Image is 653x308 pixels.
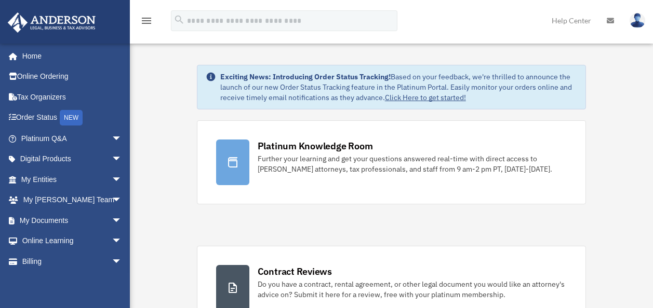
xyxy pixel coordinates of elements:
span: arrow_drop_down [112,128,132,149]
a: Home [7,46,132,66]
span: arrow_drop_down [112,210,132,231]
a: Events Calendar [7,272,138,292]
i: menu [140,15,153,27]
a: Order StatusNEW [7,107,138,129]
img: User Pic [630,13,645,28]
a: My Entitiesarrow_drop_down [7,169,138,190]
div: NEW [60,110,83,125]
span: arrow_drop_down [112,251,132,272]
i: search [174,14,185,25]
div: Based on your feedback, we're thrilled to announce the launch of our new Order Status Tracking fe... [220,72,578,103]
div: Further your learning and get your questions answered real-time with direct access to [PERSON_NAM... [258,153,567,174]
div: Contract Reviews [258,265,332,278]
div: Do you have a contract, rental agreement, or other legal document you would like an attorney's ad... [258,279,567,300]
a: My Documentsarrow_drop_down [7,210,138,231]
div: Platinum Knowledge Room [258,139,373,152]
strong: Exciting News: Introducing Order Status Tracking! [220,72,391,81]
a: My [PERSON_NAME] Teamarrow_drop_down [7,190,138,211]
img: Anderson Advisors Platinum Portal [5,12,99,33]
a: Platinum Knowledge Room Further your learning and get your questions answered real-time with dire... [197,120,587,204]
a: Platinum Q&Aarrow_drop_down [7,128,138,149]
a: Digital Productsarrow_drop_down [7,149,138,170]
a: Online Learningarrow_drop_down [7,231,138,251]
span: arrow_drop_down [112,169,132,190]
a: Tax Organizers [7,87,138,107]
span: arrow_drop_down [112,231,132,252]
a: menu [140,18,153,27]
a: Online Ordering [7,66,138,87]
span: arrow_drop_down [112,149,132,170]
a: Click Here to get started! [385,93,466,102]
a: Billingarrow_drop_down [7,251,138,272]
span: arrow_drop_down [112,190,132,211]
